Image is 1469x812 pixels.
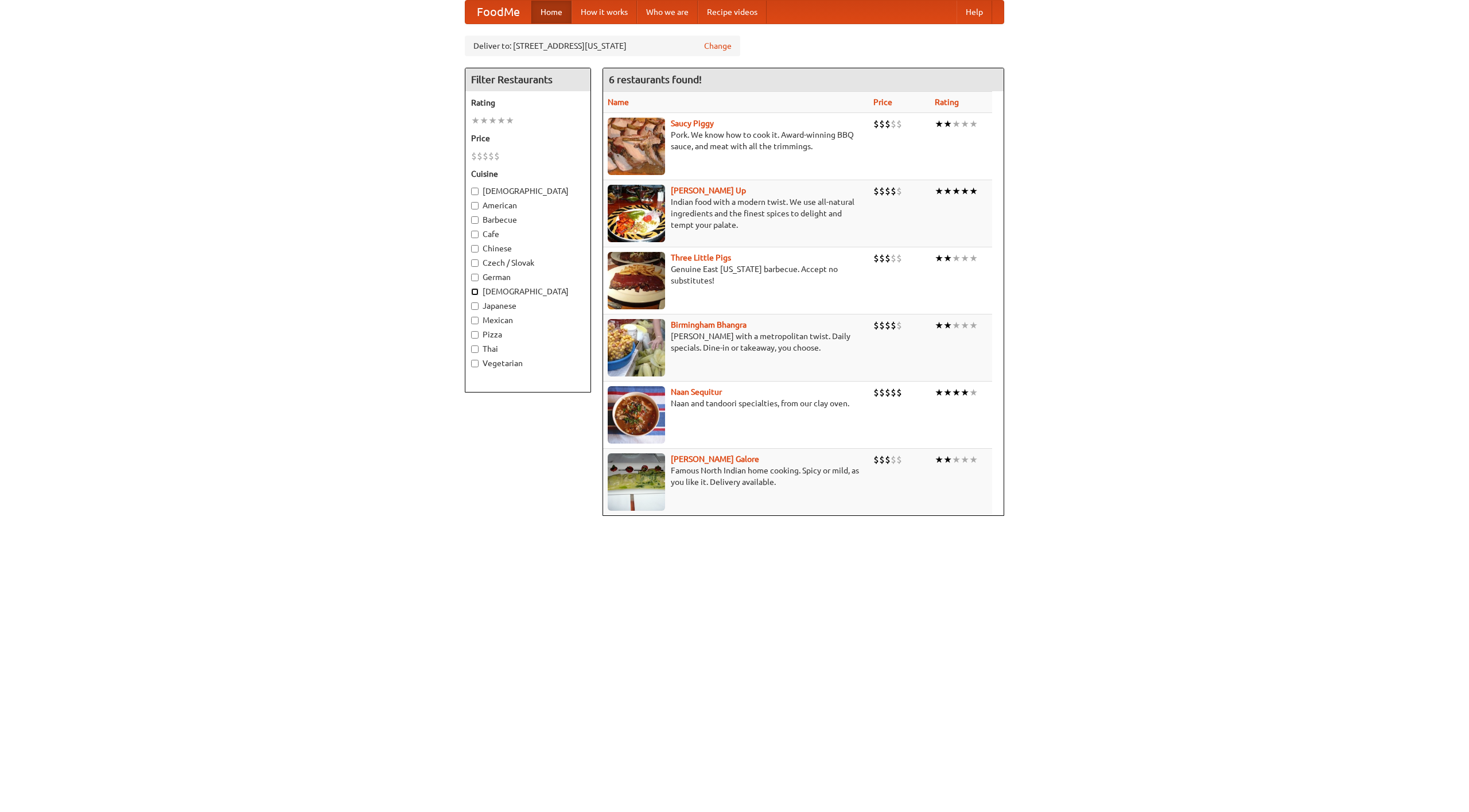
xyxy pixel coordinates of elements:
[961,453,969,466] li: ★
[885,386,891,399] li: $
[885,185,891,197] li: $
[891,118,896,130] li: $
[488,114,497,127] li: ★
[896,319,902,332] li: $
[879,453,885,466] li: $
[477,150,483,162] li: $
[891,453,896,466] li: $
[943,319,952,332] li: ★
[943,118,952,130] li: ★
[969,386,978,399] li: ★
[671,119,714,128] a: Saucy Piggy
[471,259,479,267] input: Czech / Slovak
[961,319,969,332] li: ★
[671,253,731,262] a: Three Little Pigs
[873,98,892,107] a: Price
[471,97,585,108] h5: Rating
[935,453,943,466] li: ★
[943,386,952,399] li: ★
[671,320,747,329] a: Birmingham Bhangra
[572,1,637,24] a: How it works
[471,228,585,240] label: Cafe
[471,168,585,180] h5: Cuisine
[609,74,702,85] ng-pluralize: 6 restaurants found!
[969,319,978,332] li: ★
[952,118,961,130] li: ★
[471,314,585,326] label: Mexican
[885,319,891,332] li: $
[957,1,992,24] a: Help
[885,453,891,466] li: $
[471,274,479,281] input: German
[879,185,885,197] li: $
[608,386,665,444] img: naansequitur.jpg
[969,252,978,265] li: ★
[896,386,902,399] li: $
[471,360,479,367] input: Vegetarian
[873,453,879,466] li: $
[891,319,896,332] li: $
[608,319,665,376] img: bhangra.jpg
[873,319,879,332] li: $
[494,150,500,162] li: $
[873,252,879,265] li: $
[471,243,585,254] label: Chinese
[480,114,488,127] li: ★
[471,300,585,312] label: Japanese
[961,252,969,265] li: ★
[896,453,902,466] li: $
[471,302,479,310] input: Japanese
[608,118,665,175] img: saucy.jpg
[531,1,572,24] a: Home
[471,133,585,144] h5: Price
[471,286,585,297] label: [DEMOGRAPHIC_DATA]
[465,68,590,91] h4: Filter Restaurants
[952,386,961,399] li: ★
[497,114,506,127] li: ★
[935,118,943,130] li: ★
[608,252,665,309] img: littlepigs.jpg
[891,386,896,399] li: $
[896,118,902,130] li: $
[608,331,864,353] p: [PERSON_NAME] with a metropolitan twist. Daily specials. Dine-in or takeaway, you choose.
[471,114,480,127] li: ★
[879,386,885,399] li: $
[671,387,722,397] b: Naan Sequitur
[935,98,959,107] a: Rating
[969,185,978,197] li: ★
[943,185,952,197] li: ★
[935,386,943,399] li: ★
[471,329,585,340] label: Pizza
[506,114,514,127] li: ★
[952,252,961,265] li: ★
[471,245,479,252] input: Chinese
[608,98,629,107] a: Name
[879,319,885,332] li: $
[471,202,479,209] input: American
[471,185,585,197] label: [DEMOGRAPHIC_DATA]
[465,1,531,24] a: FoodMe
[671,186,746,195] a: [PERSON_NAME] Up
[471,271,585,283] label: German
[608,129,864,152] p: Pork. We know how to cook it. Award-winning BBQ sauce, and meat with all the trimmings.
[952,319,961,332] li: ★
[471,216,479,224] input: Barbecue
[471,200,585,211] label: American
[885,252,891,265] li: $
[961,185,969,197] li: ★
[879,118,885,130] li: $
[471,257,585,269] label: Czech / Slovak
[961,118,969,130] li: ★
[608,185,665,242] img: curryup.jpg
[471,331,479,339] input: Pizza
[471,231,479,238] input: Cafe
[891,185,896,197] li: $
[608,263,864,286] p: Genuine East [US_STATE] barbecue. Accept no substitutes!
[671,454,759,464] a: [PERSON_NAME] Galore
[608,465,864,488] p: Famous North Indian home cooking. Spicy or mild, as you like it. Delivery available.
[943,453,952,466] li: ★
